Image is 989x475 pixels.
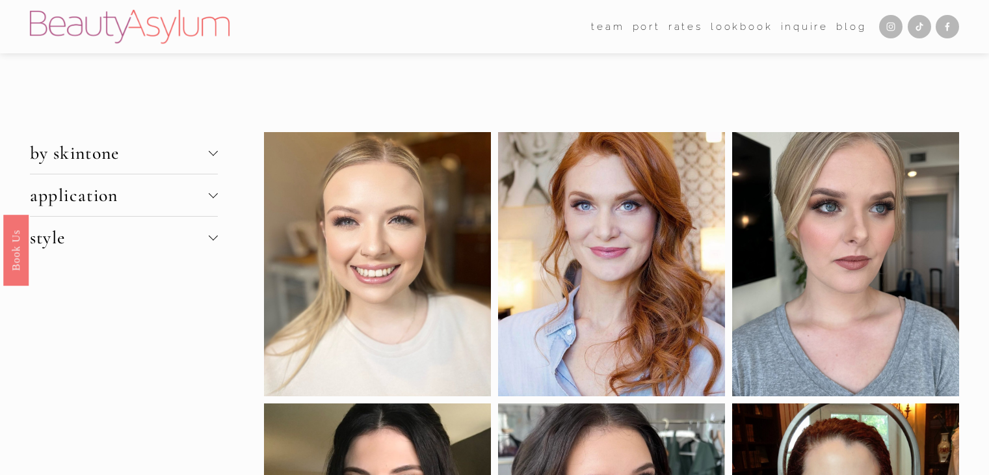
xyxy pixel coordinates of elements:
[936,15,959,38] a: Facebook
[591,18,624,36] span: team
[668,17,703,36] a: Rates
[781,17,829,36] a: Inquire
[3,215,29,286] a: Book Us
[30,142,209,164] span: by skintone
[633,17,661,36] a: port
[711,17,772,36] a: Lookbook
[30,184,209,206] span: application
[30,174,218,216] button: application
[879,15,903,38] a: Instagram
[30,217,218,258] button: style
[836,17,866,36] a: Blog
[30,132,218,174] button: by skintone
[30,10,230,44] img: Beauty Asylum | Bridal Hair &amp; Makeup Charlotte &amp; Atlanta
[908,15,931,38] a: TikTok
[30,226,209,249] span: style
[591,17,624,36] a: folder dropdown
